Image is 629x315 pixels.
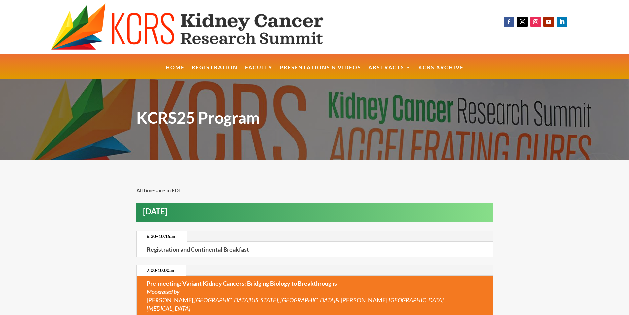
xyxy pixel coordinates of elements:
em: [GEOGRAPHIC_DATA][US_STATE], [GEOGRAPHIC_DATA] [194,296,335,304]
img: KCRS generic logo wide [51,3,357,51]
a: Follow on Instagram [530,17,541,27]
em: Moderated by [147,288,180,295]
a: Faculty [245,65,272,79]
a: Follow on Youtube [543,17,554,27]
h2: [DATE] [143,207,493,218]
a: Presentations & Videos [280,65,361,79]
p: All times are in EDT [136,186,493,194]
p: [PERSON_NAME], & [PERSON_NAME], [147,279,483,313]
a: Home [166,65,185,79]
a: Follow on X [517,17,528,27]
h1: KCRS25 Program [136,106,493,133]
a: Registration [192,65,238,79]
a: Abstracts [368,65,411,79]
a: Follow on Facebook [504,17,514,27]
a: Follow on LinkedIn [557,17,567,27]
strong: Registration and Continental Breakfast [147,246,249,253]
a: KCRS Archive [418,65,464,79]
a: 6:30–10:15am [137,231,187,242]
a: 7:00-10:00am [137,265,186,276]
strong: Pre-meeting: Variant Kidney Cancers: Bridging Biology to Breakthroughs [147,280,337,287]
em: [GEOGRAPHIC_DATA][MEDICAL_DATA] [147,296,444,312]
